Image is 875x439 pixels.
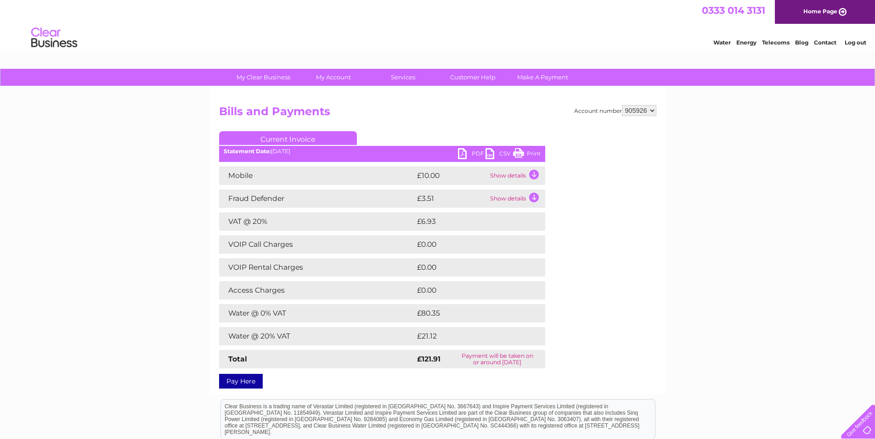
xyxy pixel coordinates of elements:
[219,327,415,345] td: Water @ 20% VAT
[415,235,524,254] td: £0.00
[488,189,545,208] td: Show details
[505,69,581,86] a: Make A Payment
[814,39,836,46] a: Contact
[415,281,524,300] td: £0.00
[435,69,511,86] a: Customer Help
[513,148,541,161] a: Print
[415,212,524,231] td: £6.93
[219,131,357,145] a: Current Invoice
[219,235,415,254] td: VOIP Call Charges
[219,281,415,300] td: Access Charges
[485,148,513,161] a: CSV
[762,39,790,46] a: Telecoms
[415,327,525,345] td: £21.12
[219,258,415,277] td: VOIP Rental Charges
[415,304,526,322] td: £80.35
[458,148,485,161] a: PDF
[295,69,371,86] a: My Account
[702,5,765,16] a: 0333 014 3131
[365,69,441,86] a: Services
[219,374,263,389] a: Pay Here
[31,24,78,52] img: logo.png
[574,105,656,116] div: Account number
[417,355,440,363] strong: £121.91
[845,39,866,46] a: Log out
[795,39,808,46] a: Blog
[488,167,545,185] td: Show details
[450,350,545,368] td: Payment will be taken on or around [DATE]
[226,69,301,86] a: My Clear Business
[219,167,415,185] td: Mobile
[219,212,415,231] td: VAT @ 20%
[219,304,415,322] td: Water @ 0% VAT
[221,5,655,44] div: Clear Business is a trading name of Verastar Limited (registered in [GEOGRAPHIC_DATA] No. 3667643...
[736,39,756,46] a: Energy
[713,39,731,46] a: Water
[228,355,247,363] strong: Total
[219,148,545,155] div: [DATE]
[415,258,524,277] td: £0.00
[219,105,656,122] h2: Bills and Payments
[415,189,488,208] td: £3.51
[219,189,415,208] td: Fraud Defender
[224,148,271,155] b: Statement Date:
[415,167,488,185] td: £10.00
